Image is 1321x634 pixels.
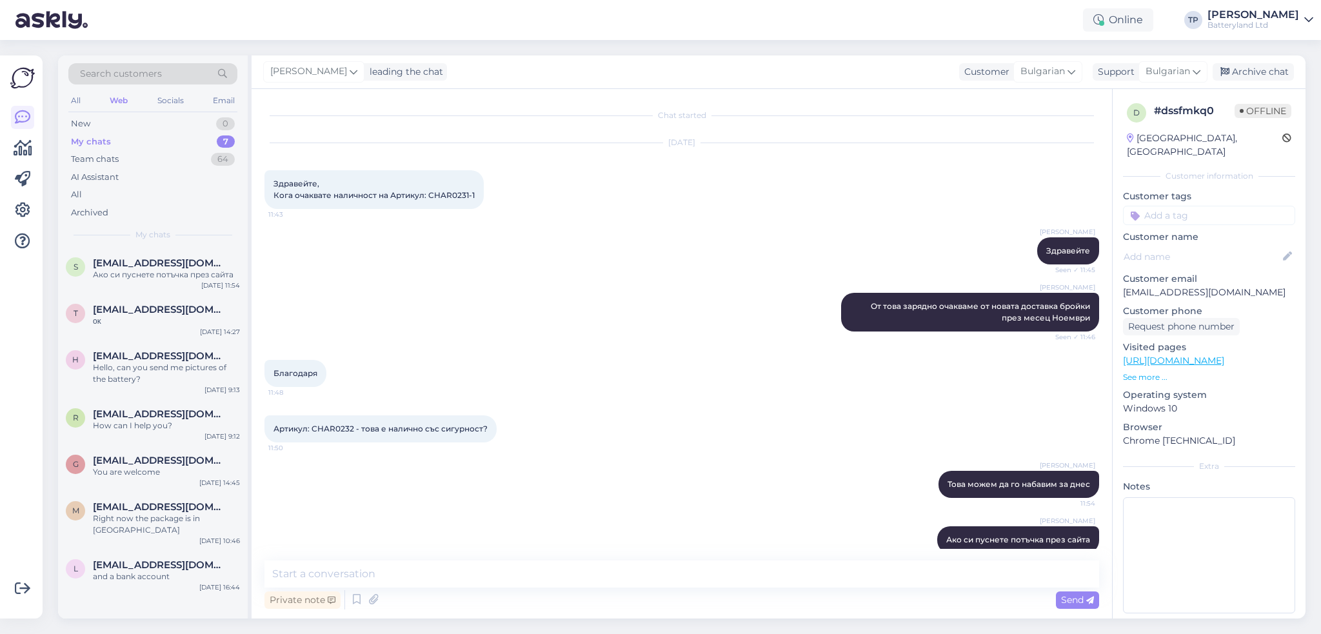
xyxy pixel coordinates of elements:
p: [EMAIL_ADDRESS][DOMAIN_NAME] [1123,286,1295,299]
div: [DATE] 16:44 [199,582,240,592]
div: οκ [93,315,240,327]
span: [PERSON_NAME] [1040,516,1095,526]
div: and a bank account [93,571,240,582]
span: Seen ✓ 11:45 [1047,265,1095,275]
div: Online [1083,8,1153,32]
span: [PERSON_NAME] [1040,282,1095,292]
p: Customer phone [1123,304,1295,318]
div: [DATE] 10:46 [199,536,240,546]
div: leading the chat [364,65,443,79]
span: h [72,355,79,364]
p: Notes [1123,480,1295,493]
div: TP [1184,11,1202,29]
div: Request phone number [1123,318,1240,335]
span: l [74,564,78,573]
span: svetlin.atanasov@itworks.bg [93,257,227,269]
div: Hello, can you send me pictures of the battery? [93,362,240,385]
span: makenainga@gmail.com [93,501,227,513]
span: Здравейте [1046,246,1090,255]
a: [PERSON_NAME]Batteryland Ltd [1207,10,1313,30]
span: My chats [135,229,170,241]
div: AI Assistant [71,171,119,184]
span: t [74,308,78,318]
div: Customer [959,65,1009,79]
div: [DATE] 14:27 [200,327,240,337]
div: All [71,188,82,201]
div: [DATE] 11:54 [201,281,240,290]
p: Customer email [1123,272,1295,286]
span: r [73,413,79,422]
div: [PERSON_NAME] [1207,10,1299,20]
div: Private note [264,591,341,609]
div: Archive chat [1213,63,1294,81]
div: Support [1093,65,1135,79]
span: d [1133,108,1140,117]
span: teonatiotis@gmail.com [93,304,227,315]
p: Chrome [TECHNICAL_ID] [1123,434,1295,448]
div: Email [210,92,237,109]
span: s [74,262,78,272]
img: Askly Logo [10,66,35,90]
div: 0 [216,117,235,130]
span: Bulgarian [1146,64,1190,79]
p: Customer name [1123,230,1295,244]
div: [GEOGRAPHIC_DATA], [GEOGRAPHIC_DATA] [1127,132,1282,159]
span: 11:50 [268,443,317,453]
div: My chats [71,135,111,148]
a: [URL][DOMAIN_NAME] [1123,355,1224,366]
input: Add a tag [1123,206,1295,225]
p: Customer tags [1123,190,1295,203]
span: homeinliguria@gmail.com [93,350,227,362]
div: Chat started [264,110,1099,121]
input: Add name [1124,250,1280,264]
span: Благодаря [273,368,317,378]
div: Socials [155,92,186,109]
div: 64 [211,153,235,166]
div: All [68,92,83,109]
div: How can I help you? [93,420,240,431]
p: Operating system [1123,388,1295,402]
span: От това зарядно очакваме от новата доставка бройки през месец Ноември [871,301,1092,322]
span: 11:43 [268,210,317,219]
span: Bulgarian [1020,64,1065,79]
p: Windows 10 [1123,402,1295,415]
span: Здравейте, Кога очаквате наличност на Артикул: CHAR0231-1 [273,179,475,200]
span: Ако си пуснете потъчка през сайта [946,535,1090,544]
span: Това можем да го набавим за днес [948,479,1090,489]
div: Extra [1123,461,1295,472]
span: [PERSON_NAME] [1040,461,1095,470]
div: [DATE] [264,137,1099,148]
span: giannissta69@gmail.com [93,455,227,466]
div: Web [107,92,130,109]
span: Send [1061,594,1094,606]
span: m [72,506,79,515]
span: 11:48 [268,388,317,397]
span: Offline [1235,104,1291,118]
span: 11:54 [1047,499,1095,508]
span: g [73,459,79,469]
span: Seen ✓ 11:46 [1047,332,1095,342]
div: Ако си пуснете потъчка през сайта [93,269,240,281]
div: New [71,117,90,130]
span: larisa.simona40@gmail.com [93,559,227,571]
div: [DATE] 14:45 [199,478,240,488]
span: riazahmad6249200@gmail.com [93,408,227,420]
div: Archived [71,206,108,219]
div: Customer information [1123,170,1295,182]
div: Batteryland Ltd [1207,20,1299,30]
div: Right now the package is in [GEOGRAPHIC_DATA] [93,513,240,536]
div: You are welcome [93,466,240,478]
div: Team chats [71,153,119,166]
span: Search customers [80,67,162,81]
div: 7 [217,135,235,148]
span: [PERSON_NAME] [270,64,347,79]
p: Browser [1123,421,1295,434]
div: [DATE] 9:13 [204,385,240,395]
p: Visited pages [1123,341,1295,354]
div: # dssfmkq0 [1154,103,1235,119]
p: See more ... [1123,371,1295,383]
div: [DATE] 9:12 [204,431,240,441]
span: Артикул: CHAR0232 - това е налично със сигурност? [273,424,488,433]
span: [PERSON_NAME] [1040,227,1095,237]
